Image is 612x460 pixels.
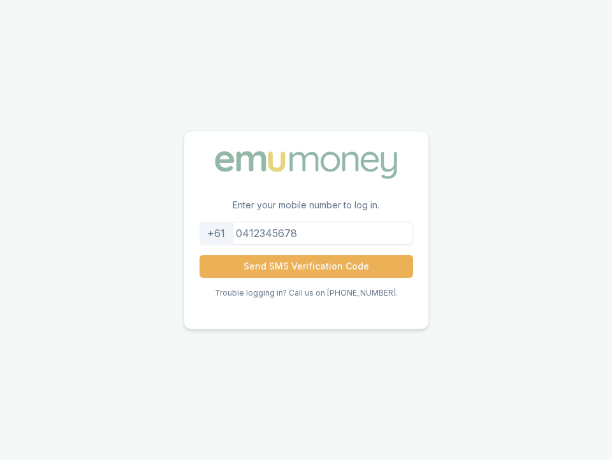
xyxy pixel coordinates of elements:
[200,222,413,245] input: 0412345678
[215,288,398,298] p: Trouble logging in? Call us on [PHONE_NUMBER].
[184,199,428,222] p: Enter your mobile number to log in.
[200,222,233,245] div: +61
[210,147,402,183] img: Emu Money
[200,255,413,278] button: Send SMS Verification Code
